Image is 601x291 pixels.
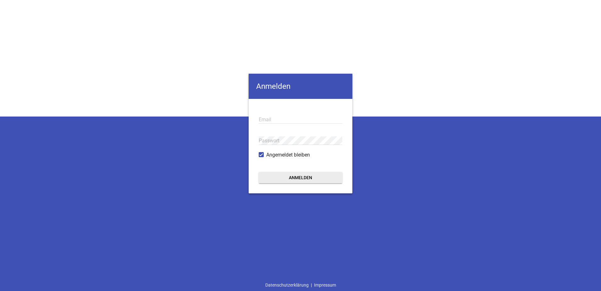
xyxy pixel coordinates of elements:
[263,279,311,291] a: Datenschutzerklärung
[266,151,310,159] span: Angemeldet bleiben
[249,74,352,99] h4: Anmelden
[259,172,342,183] button: Anmelden
[312,279,338,291] a: Impressum
[263,279,338,291] div: |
